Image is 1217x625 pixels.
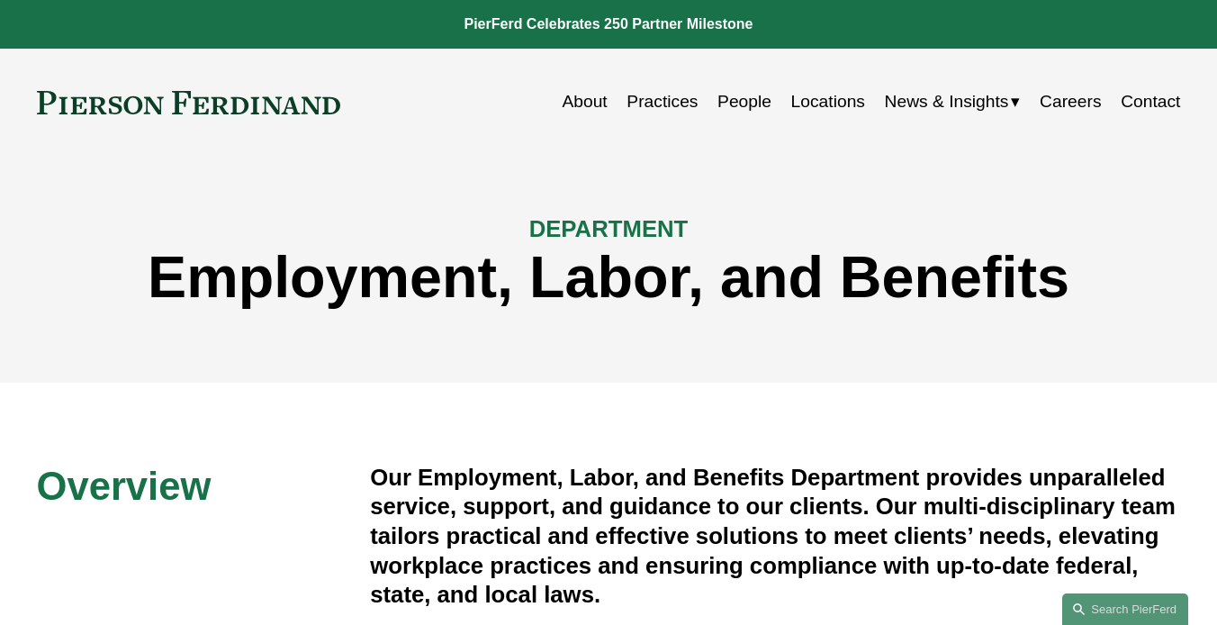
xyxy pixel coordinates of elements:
a: Contact [1121,85,1180,119]
h4: Our Employment, Labor, and Benefits Department provides unparalleled service, support, and guidan... [370,463,1180,610]
h1: Employment, Labor, and Benefits [37,244,1181,311]
a: Search this site [1062,593,1188,625]
a: About [562,85,607,119]
a: folder dropdown [885,85,1021,119]
span: DEPARTMENT [529,216,689,241]
a: Careers [1040,85,1101,119]
span: News & Insights [885,86,1009,118]
a: People [717,85,771,119]
a: Practices [627,85,698,119]
a: Locations [791,85,865,119]
span: Overview [37,465,212,508]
